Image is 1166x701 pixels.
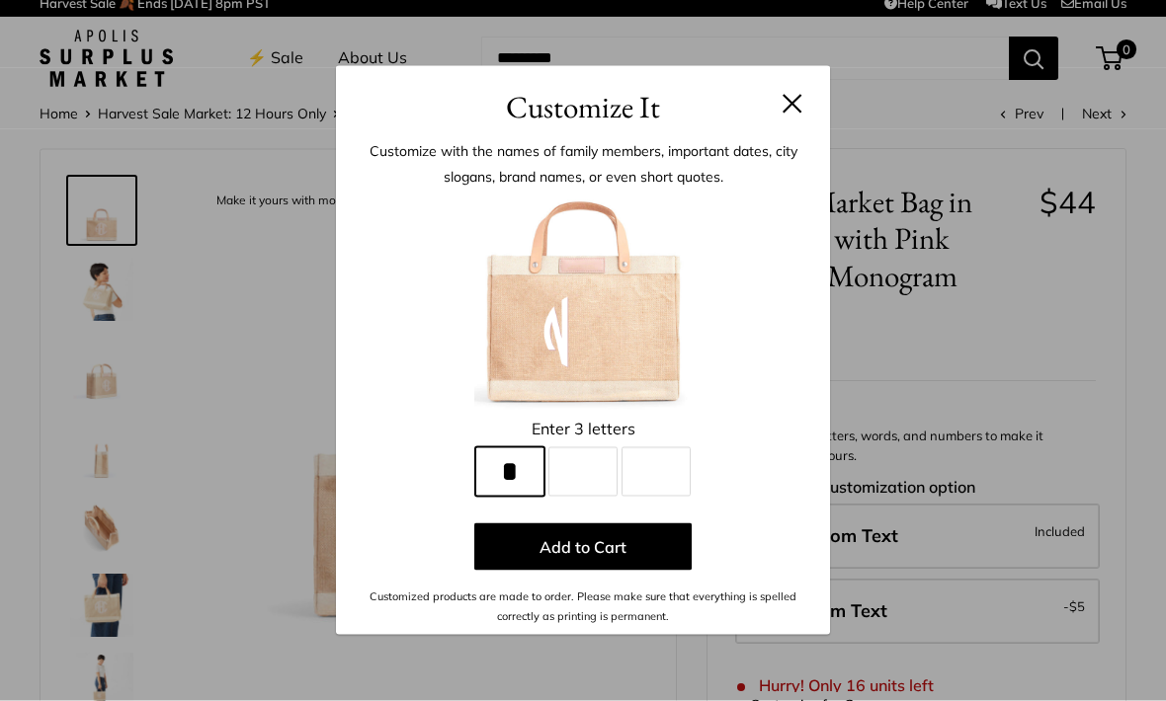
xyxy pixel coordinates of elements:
[366,586,800,627] p: Customized products are made to order. Please make sure that everything is spelled correctly as p...
[474,195,692,412] img: customizer-prod
[366,415,800,444] div: Enter 3 letters
[366,84,800,130] h3: Customize It
[366,138,800,190] p: Customize with the names of family members, important dates, city slogans, brand names, or even s...
[474,523,692,571] button: Add to Cart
